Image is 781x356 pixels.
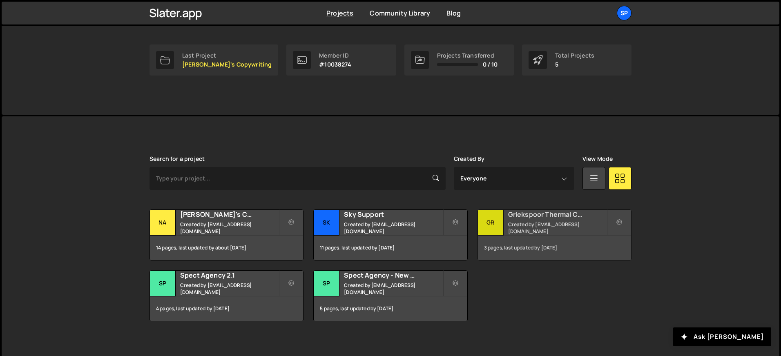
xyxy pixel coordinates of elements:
div: Sp [150,271,176,296]
div: 11 pages, last updated by [DATE] [314,236,467,260]
small: Created by [EMAIL_ADDRESS][DOMAIN_NAME] [180,221,279,235]
a: Community Library [370,9,430,18]
a: Na [PERSON_NAME]'s Copywriting Created by [EMAIL_ADDRESS][DOMAIN_NAME] 14 pages, last updated by ... [150,209,303,260]
small: Created by [EMAIL_ADDRESS][DOMAIN_NAME] [344,221,442,235]
a: Sk Sky Support Created by [EMAIL_ADDRESS][DOMAIN_NAME] 11 pages, last updated by [DATE] [313,209,467,260]
a: Projects [326,9,353,18]
button: Ask [PERSON_NAME] [673,327,771,346]
small: Created by [EMAIL_ADDRESS][DOMAIN_NAME] [508,221,607,235]
span: 0 / 10 [483,61,498,68]
div: Last Project [182,52,272,59]
div: 3 pages, last updated by [DATE] [478,236,631,260]
small: Created by [EMAIL_ADDRESS][DOMAIN_NAME] [344,282,442,296]
a: Sp [617,6,631,20]
label: Created By [454,156,485,162]
label: View Mode [582,156,613,162]
div: Total Projects [555,52,594,59]
p: 5 [555,61,594,68]
a: Blog [446,9,461,18]
div: 14 pages, last updated by about [DATE] [150,236,303,260]
small: Created by [EMAIL_ADDRESS][DOMAIN_NAME] [180,282,279,296]
div: Member ID [319,52,351,59]
a: Sp Spect Agency 2.1 Created by [EMAIL_ADDRESS][DOMAIN_NAME] 4 pages, last updated by [DATE] [150,270,303,321]
div: Gr [478,210,504,236]
div: Sk [314,210,339,236]
h2: Spect Agency - New Site [344,271,442,280]
a: Sp Spect Agency - New Site Created by [EMAIL_ADDRESS][DOMAIN_NAME] 5 pages, last updated by [DATE] [313,270,467,321]
h2: Spect Agency 2.1 [180,271,279,280]
p: [PERSON_NAME]'s Copywriting [182,61,272,68]
h2: Sky Support [344,210,442,219]
div: 4 pages, last updated by [DATE] [150,296,303,321]
p: #10038274 [319,61,351,68]
input: Type your project... [150,167,446,190]
h2: [PERSON_NAME]'s Copywriting [180,210,279,219]
label: Search for a project [150,156,205,162]
div: Projects Transferred [437,52,498,59]
a: Gr Griekspoor Thermal Coatings Created by [EMAIL_ADDRESS][DOMAIN_NAME] 3 pages, last updated by [... [478,209,631,260]
div: Na [150,210,176,236]
div: 5 pages, last updated by [DATE] [314,296,467,321]
div: Sp [314,271,339,296]
h2: Griekspoor Thermal Coatings [508,210,607,219]
a: Last Project [PERSON_NAME]'s Copywriting [150,44,278,76]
